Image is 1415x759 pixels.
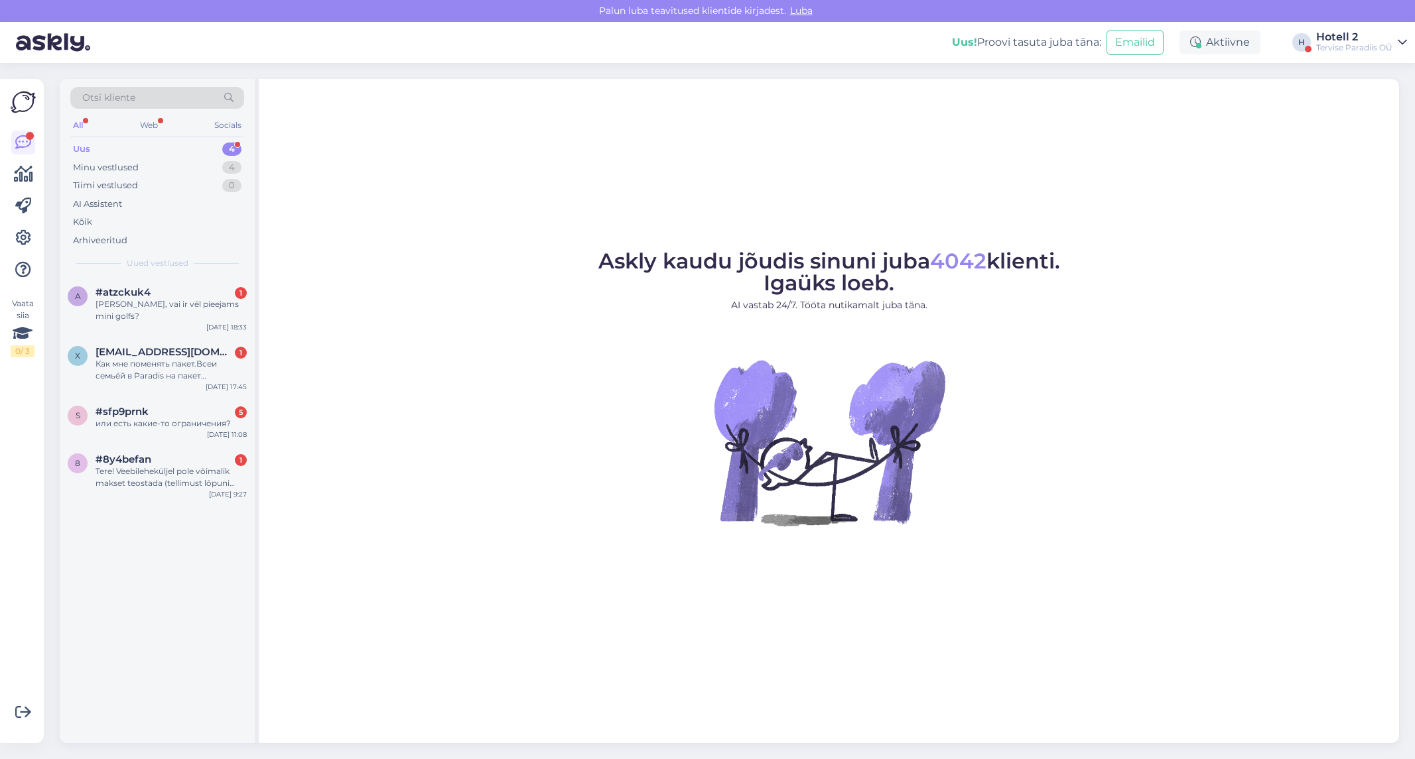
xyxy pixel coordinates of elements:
div: Hotell 2 [1316,32,1392,42]
span: a [75,291,81,301]
div: Aktiivne [1179,30,1260,54]
span: s [76,410,80,420]
a: Hotell 2Tervise Paradiis OÜ [1316,32,1407,53]
span: 8 [75,458,80,468]
div: Arhiveeritud [73,234,127,247]
div: 1 [235,347,247,359]
span: Otsi kliente [82,91,135,105]
div: [PERSON_NAME], vai ir vēl pieejams mini golfs? [96,298,247,322]
div: [DATE] 9:27 [209,489,247,499]
span: #sfp9prnk [96,406,149,418]
div: Proovi tasuta juba täna: [952,34,1101,50]
span: 4042 [930,248,986,274]
p: AI vastab 24/7. Tööta nutikamalt juba täna. [598,298,1060,312]
div: Tere! Veebileheküljel pole võimalik makset teostada (tellimust lõpuni viia). Kõik väljad on täide... [96,465,247,489]
span: Askly kaudu jõudis sinuni juba klienti. Igaüks loeb. [598,248,1060,296]
button: Emailid [1107,30,1164,55]
div: 0 [222,179,241,192]
span: xxl53@inbox.lv [96,346,234,358]
b: Uus! [952,36,977,48]
div: 4 [222,161,241,174]
div: 0 / 3 [11,345,34,357]
div: Как мне поменять пакет.Всеи семьёй в Paradis на пакет Остановить время. На два двух местных номер... [96,358,247,382]
div: или есть какие-то ограничения? [96,418,247,430]
div: AI Assistent [73,198,122,211]
div: Tiimi vestlused [73,179,138,192]
div: Minu vestlused [73,161,139,174]
div: [DATE] 11:08 [207,430,247,439]
span: #atzckuk4 [96,286,151,298]
img: No Chat active [710,323,949,561]
div: [DATE] 18:33 [206,322,247,332]
div: 4 [222,143,241,156]
div: Tervise Paradiis OÜ [1316,42,1392,53]
div: 1 [235,287,247,299]
div: Kõik [73,215,92,229]
span: Uued vestlused [127,257,188,269]
span: x [75,351,80,361]
div: H [1292,33,1311,52]
div: All [70,117,86,134]
span: #8y4befan [96,453,151,465]
div: Vaata siia [11,298,34,357]
div: Web [137,117,161,134]
div: 5 [235,406,247,418]
div: [DATE] 17:45 [206,382,247,392]
img: Askly Logo [11,89,36,115]
span: Luba [786,5,817,17]
div: 1 [235,454,247,466]
div: Uus [73,143,90,156]
div: Socials [212,117,244,134]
